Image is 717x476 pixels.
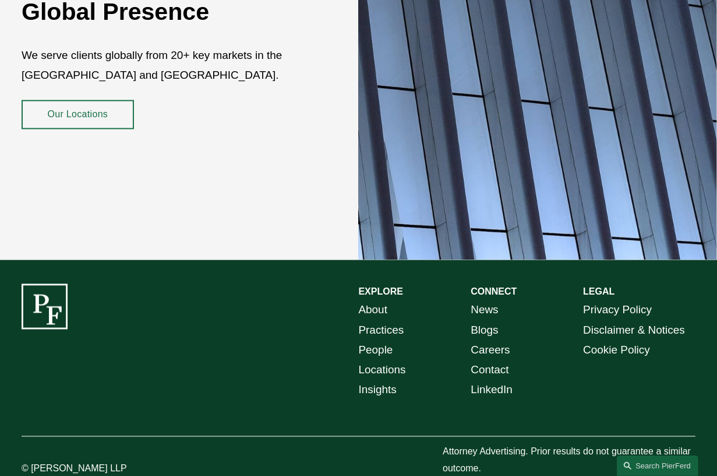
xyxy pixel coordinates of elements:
a: Our Locations [22,100,134,129]
a: Insights [359,380,397,400]
strong: EXPLORE [359,286,403,296]
a: Search this site [617,456,698,476]
a: Disclaimer & Notices [583,320,685,340]
p: We serve clients globally from 20+ key markets in the [GEOGRAPHIC_DATA] and [GEOGRAPHIC_DATA]. [22,45,302,85]
a: News [471,300,498,320]
strong: CONNECT [471,286,517,296]
strong: LEGAL [583,286,614,296]
a: About [359,300,388,320]
a: Practices [359,320,404,340]
a: LinkedIn [471,380,513,400]
a: Careers [471,340,510,360]
a: Locations [359,360,406,380]
a: Blogs [471,320,498,340]
a: Cookie Policy [583,340,650,360]
a: People [359,340,393,360]
a: Contact [471,360,508,380]
a: Privacy Policy [583,300,652,320]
